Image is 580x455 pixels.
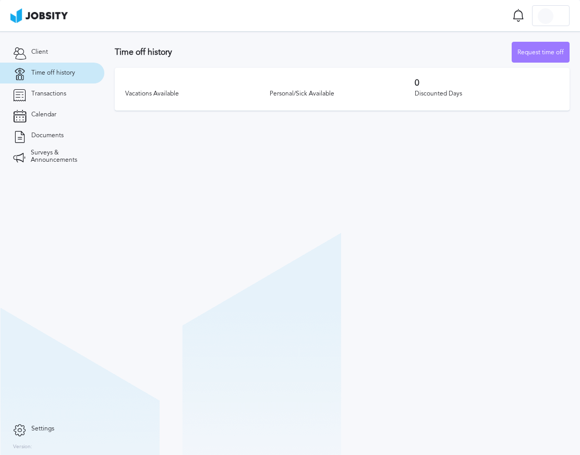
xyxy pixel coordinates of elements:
[415,78,559,88] h3: 0
[31,111,56,118] span: Calendar
[31,425,54,433] span: Settings
[31,90,66,98] span: Transactions
[415,90,559,98] div: Discounted Days
[31,49,48,56] span: Client
[31,149,91,164] span: Surveys & Announcements
[115,47,512,57] h3: Time off history
[31,132,64,139] span: Documents
[270,90,414,98] div: Personal/Sick Available
[10,8,68,23] img: ab4bad089aa723f57921c736e9817d99.png
[125,90,270,98] div: Vacations Available
[31,69,75,77] span: Time off history
[512,42,570,63] button: Request time off
[512,42,569,63] div: Request time off
[13,444,32,450] label: Version:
